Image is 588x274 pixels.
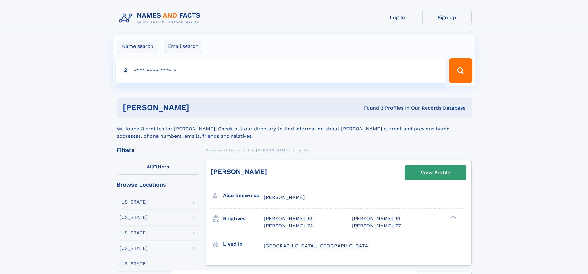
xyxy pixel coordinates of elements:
[123,104,277,112] h1: [PERSON_NAME]
[246,146,249,154] a: H
[246,148,249,152] span: H
[256,148,289,152] span: [PERSON_NAME]
[118,40,157,53] label: Name search
[264,222,313,229] a: [PERSON_NAME], 74
[116,58,447,83] input: search input
[119,261,148,266] div: [US_STATE]
[256,146,289,154] a: [PERSON_NAME]
[352,222,401,229] a: [PERSON_NAME], 77
[264,215,312,222] a: [PERSON_NAME], 51
[223,190,264,201] h3: Also known as
[421,166,450,180] div: View Profile
[264,194,305,200] span: [PERSON_NAME]
[449,215,456,219] div: ❯
[223,213,264,224] h3: Relatives
[119,246,148,251] div: [US_STATE]
[223,239,264,249] h3: Lived in
[117,118,472,140] div: We found 3 profiles for [PERSON_NAME]. Check out our directory to find information about [PERSON_...
[449,58,472,83] button: Search Button
[277,105,465,112] div: Found 3 Profiles In Our Records Database
[296,148,311,152] span: Kimber
[117,147,199,153] div: Filters
[422,10,472,25] a: Sign Up
[211,168,267,175] a: [PERSON_NAME]
[119,200,148,204] div: [US_STATE]
[117,182,199,188] div: Browse Locations
[352,215,400,222] a: [PERSON_NAME], 51
[117,160,199,175] label: Filters
[405,165,466,180] a: View Profile
[147,164,153,170] span: All
[164,40,202,53] label: Email search
[119,230,148,235] div: [US_STATE]
[117,10,206,27] img: Logo Names and Facts
[206,146,240,154] a: Names and Facts
[119,215,148,220] div: [US_STATE]
[264,243,370,249] span: [GEOGRAPHIC_DATA], [GEOGRAPHIC_DATA]
[373,10,422,25] a: Log In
